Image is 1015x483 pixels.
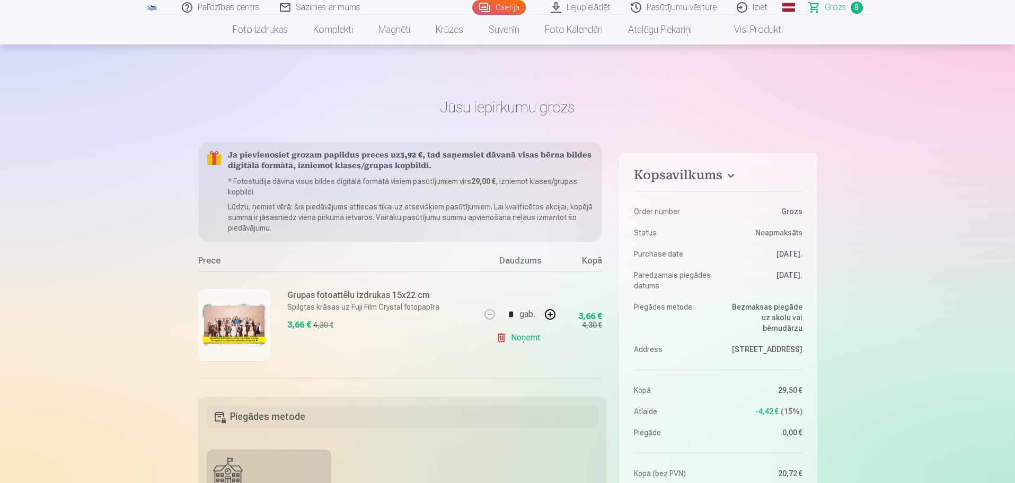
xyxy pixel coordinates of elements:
[634,385,713,396] dt: Kopā
[532,15,615,45] a: Foto kalendāri
[634,168,802,187] button: Kopsavilkums
[634,468,713,479] dt: Kopā (bez PVN)
[228,151,594,172] h5: Ja pievienosiet grozam papildus preces uz , tad saņemsiet dāvanā visas bērna bildes digitālā form...
[146,4,158,11] img: /fa1
[471,177,496,186] b: 29,00 €
[723,302,802,333] dd: Bezmaksas piegāde uz skolu vai bērnudārzu
[476,15,532,45] a: Suvenīri
[723,427,802,438] dd: 0,00 €
[423,15,476,45] a: Krūzes
[615,15,704,45] a: Atslēgu piekariņi
[198,98,817,117] h1: Jūsu iepirkumu grozs
[519,302,535,327] div: gab.
[400,152,422,160] b: 3,92 €
[480,254,560,271] div: Daudzums
[634,249,713,259] dt: Purchase date
[220,15,301,45] a: Foto izdrukas
[207,405,598,428] h5: Piegādes metode
[634,270,713,291] dt: Paredzamais piegādes datums
[366,15,423,45] a: Magnēti
[634,206,713,217] dt: Order number
[198,254,481,271] div: Prece
[634,427,713,438] dt: Piegāde
[723,344,802,355] dd: [STREET_ADDRESS]
[825,1,846,14] span: Grozs
[287,289,439,302] h6: Grupas fotoattēlu izdrukas 15x22 cm
[313,320,333,330] div: 4,30 €
[781,406,802,417] span: 15 %
[723,206,802,217] dd: Grozs
[287,319,311,331] div: 3,66 €
[301,15,366,45] a: Komplekti
[578,313,602,320] div: 3,66 €
[723,249,802,259] dd: [DATE].
[755,227,802,238] span: Neapmaksāts
[228,176,594,197] p: * Fotostudija dāvina visus bildes digitālā formātā visiem pasūtījumiem virs , izniemot klases/gru...
[634,344,713,355] dt: Address
[287,302,439,312] p: Spilgtas krāsas uz Fuji Film Crystal fotopapīra
[582,320,602,330] div: 4,30 €
[723,385,802,396] dd: 29,50 €
[704,15,796,45] a: Visi produkti
[755,406,779,417] span: -4,42 €
[228,201,594,233] p: Lūdzu, ņemiet vērā: šis piedāvājums attiecas tikai uz atsevišķiem pasūtījumiem. Lai kvalificētos ...
[634,302,713,333] dt: Piegādes metode
[634,406,713,417] dt: Atlaide
[851,2,863,14] span: 8
[723,270,802,291] dd: [DATE].
[560,254,602,271] div: Kopā
[634,227,713,238] dt: Status
[723,468,802,479] dd: 20,72 €
[496,327,544,348] a: Noņemt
